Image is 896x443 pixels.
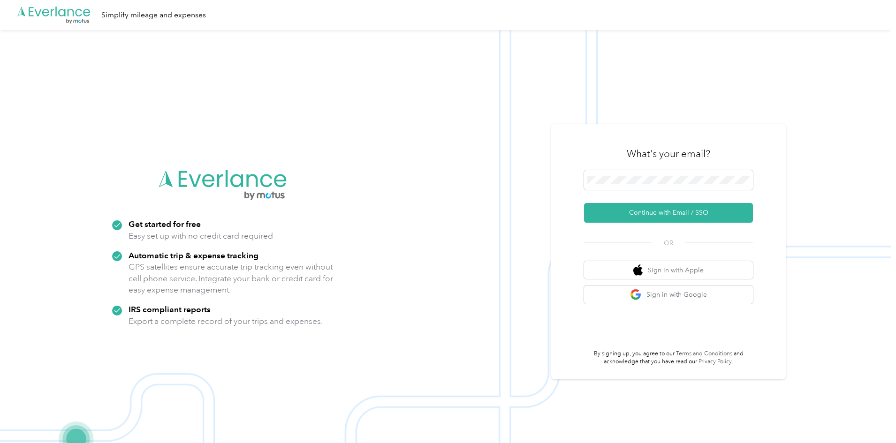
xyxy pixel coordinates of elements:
button: apple logoSign in with Apple [584,261,753,279]
span: OR [652,238,685,248]
a: Terms and Conditions [676,350,732,357]
strong: IRS compliant reports [129,304,211,314]
a: Privacy Policy [699,358,732,365]
button: google logoSign in with Google [584,285,753,304]
p: Export a complete record of your trips and expenses. [129,315,323,327]
strong: Automatic trip & expense tracking [129,250,258,260]
p: GPS satellites ensure accurate trip tracking even without cell phone service. Integrate your bank... [129,261,334,296]
strong: Get started for free [129,219,201,229]
p: Easy set up with no credit card required [129,230,273,242]
img: apple logo [633,264,643,276]
h3: What's your email? [627,147,710,160]
img: google logo [630,289,642,300]
p: By signing up, you agree to our and acknowledge that you have read our . [584,350,753,366]
div: Simplify mileage and expenses [101,9,206,21]
button: Continue with Email / SSO [584,203,753,223]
